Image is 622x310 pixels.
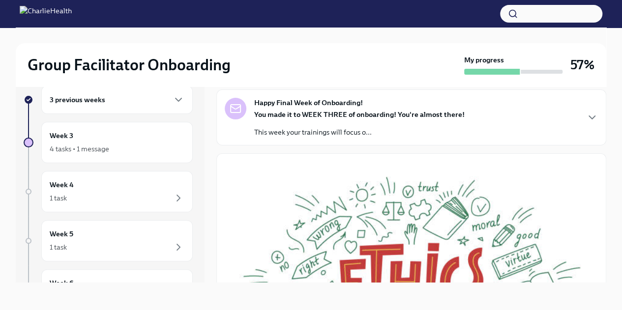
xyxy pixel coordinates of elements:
div: 1 task [50,193,67,203]
div: 3 previous weeks [41,85,193,114]
a: Week 51 task [24,220,193,261]
h6: Week 3 [50,130,73,141]
div: 4 tasks • 1 message [50,144,109,154]
h6: Week 4 [50,179,74,190]
h6: 3 previous weeks [50,94,105,105]
div: 1 task [50,242,67,252]
p: This week your trainings will focus o... [254,127,465,137]
h2: Group Facilitator Onboarding [28,55,231,75]
img: CharlieHealth [20,6,72,22]
h6: Week 5 [50,228,73,239]
strong: You made it to WEEK THREE of onboarding! You're almost there! [254,110,465,119]
a: Week 41 task [24,171,193,212]
strong: Happy Final Week of Onboarding! [254,98,363,108]
h6: Week 6 [50,278,74,288]
a: Week 34 tasks • 1 message [24,122,193,163]
h3: 57% [570,56,594,74]
strong: My progress [464,55,504,65]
